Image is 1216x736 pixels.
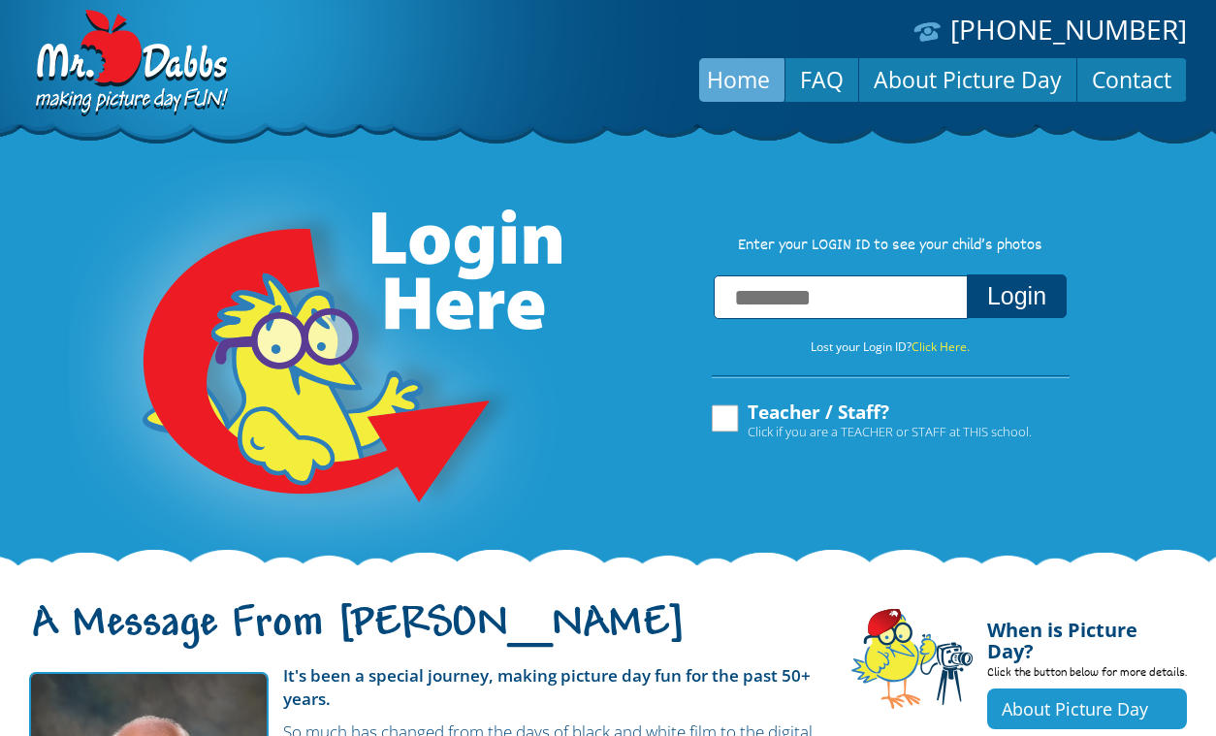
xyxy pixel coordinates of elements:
[987,608,1187,662] h4: When is Picture Day?
[785,56,858,103] a: FAQ
[29,10,231,118] img: Dabbs Company
[692,56,784,103] a: Home
[967,274,1067,318] button: Login
[709,402,1032,439] label: Teacher / Staff?
[29,616,822,656] h1: A Message From [PERSON_NAME]
[691,236,1089,257] p: Enter your LOGIN ID to see your child’s photos
[691,336,1089,358] p: Lost your Login ID?
[950,11,1187,48] a: [PHONE_NUMBER]
[987,688,1187,729] a: About Picture Day
[748,422,1032,441] span: Click if you are a TEACHER or STAFF at THIS school.
[859,56,1076,103] a: About Picture Day
[69,160,565,567] img: Login Here
[987,662,1187,688] p: Click the button below for more details.
[283,664,811,710] strong: It's been a special journey, making picture day fun for the past 50+ years.
[1077,56,1186,103] a: Contact
[912,338,970,355] a: Click Here.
